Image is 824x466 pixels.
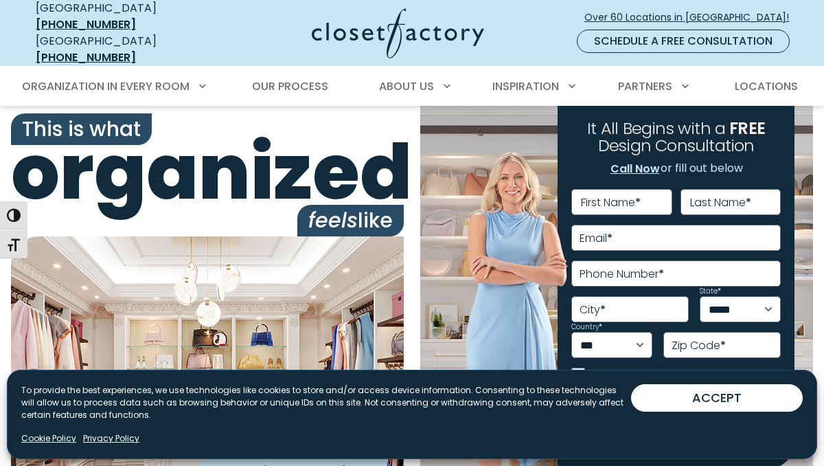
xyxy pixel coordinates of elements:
[584,10,800,25] span: Over 60 Locations in [GEOGRAPHIC_DATA]!
[36,49,136,65] a: [PHONE_NUMBER]
[83,432,139,445] a: Privacy Policy
[729,117,765,140] span: FREE
[252,78,328,94] span: Our Process
[297,205,404,236] span: like
[735,78,798,94] span: Locations
[379,78,434,94] span: About Us
[492,78,559,94] span: Inspiration
[598,135,755,157] span: Design Consultation
[580,304,606,315] label: City
[593,368,781,381] label: Opt-in for text messages
[580,269,664,280] label: Phone Number
[577,30,790,53] a: Schedule a Free Consultation
[700,288,721,295] label: State
[12,67,812,106] nav: Primary Menu
[581,197,641,208] label: First Name
[584,5,801,30] a: Over 60 Locations in [GEOGRAPHIC_DATA]!
[21,432,76,445] a: Cookie Policy
[672,340,726,351] label: Zip Code
[11,134,404,210] span: organized
[308,206,358,235] i: feels
[571,324,602,331] label: Country
[11,113,152,145] span: This is what
[610,160,661,178] a: Call Now
[587,117,725,140] span: It All Begins with a
[580,233,613,244] label: Email
[690,197,751,208] label: Last Name
[36,33,204,66] div: [GEOGRAPHIC_DATA]
[631,384,803,412] button: ACCEPT
[36,16,136,32] a: [PHONE_NUMBER]
[312,8,484,58] img: Closet Factory Logo
[22,78,190,94] span: Organization in Every Room
[610,160,743,178] p: or fill out below
[618,78,672,94] span: Partners
[21,384,631,421] p: To provide the best experiences, we use technologies like cookies to store and/or access device i...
